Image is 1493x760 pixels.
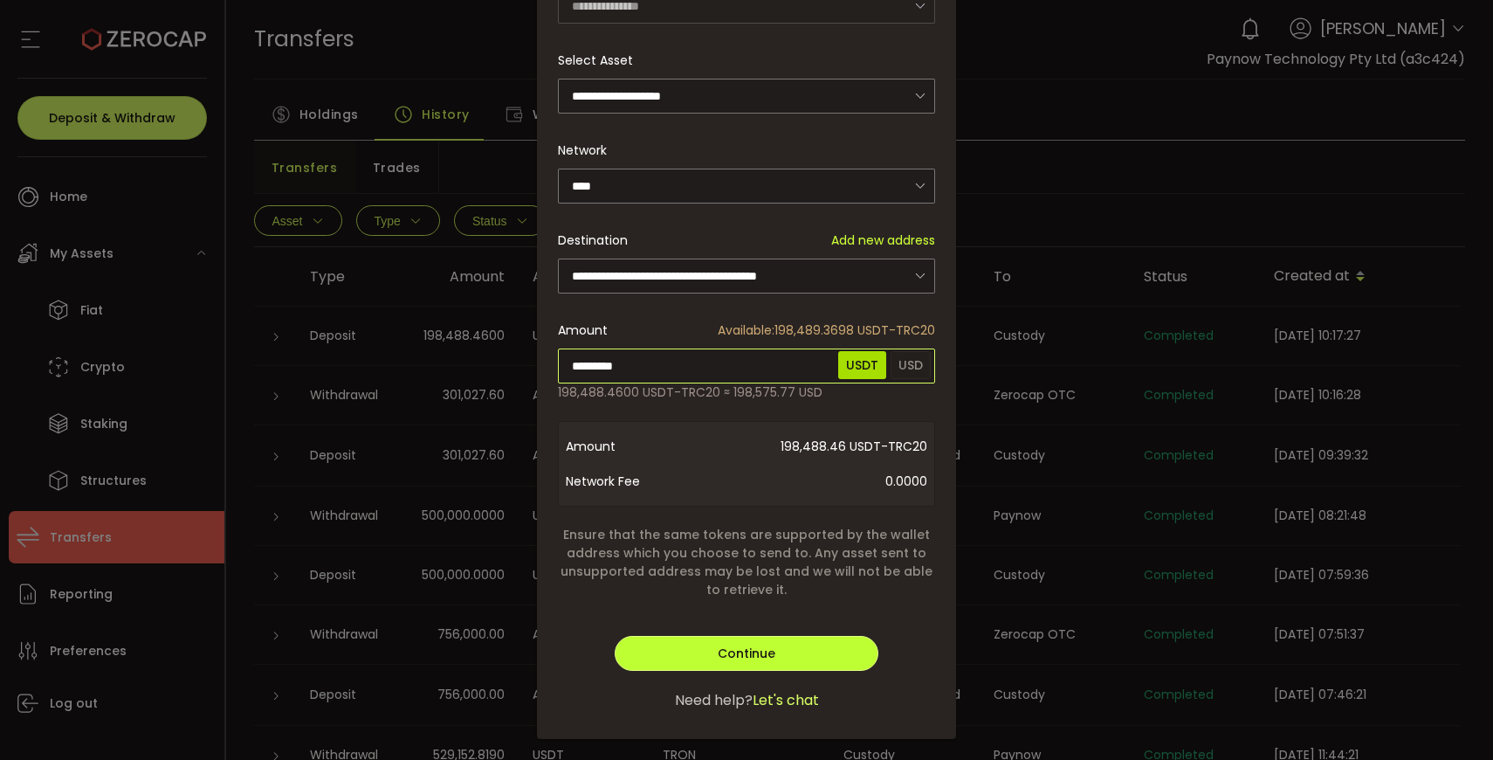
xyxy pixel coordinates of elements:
span: Need help? [675,690,753,711]
span: USDT [838,351,886,379]
span: Let's chat [753,690,819,711]
span: Add new address [831,231,935,250]
span: 198,489.3698 USDT-TRC20 [718,321,935,340]
span: 198,488.46 USDT-TRC20 [705,429,927,464]
label: Select Asset [558,52,643,69]
span: Ensure that the same tokens are supported by the wallet address which you choose to send to. Any ... [558,526,935,599]
button: Continue [615,636,878,671]
span: 0.0000 [705,464,927,499]
span: USD [891,351,931,379]
span: Destination [558,231,628,249]
iframe: Chat Widget [1406,676,1493,760]
span: Network Fee [566,464,705,499]
span: Amount [558,321,608,340]
span: Continue [718,645,775,662]
span: Amount [566,429,705,464]
label: Network [558,142,617,159]
span: 198,488.4600 USDT-TRC20 ≈ 198,575.77 USD [558,383,822,402]
span: Available: [718,321,774,339]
